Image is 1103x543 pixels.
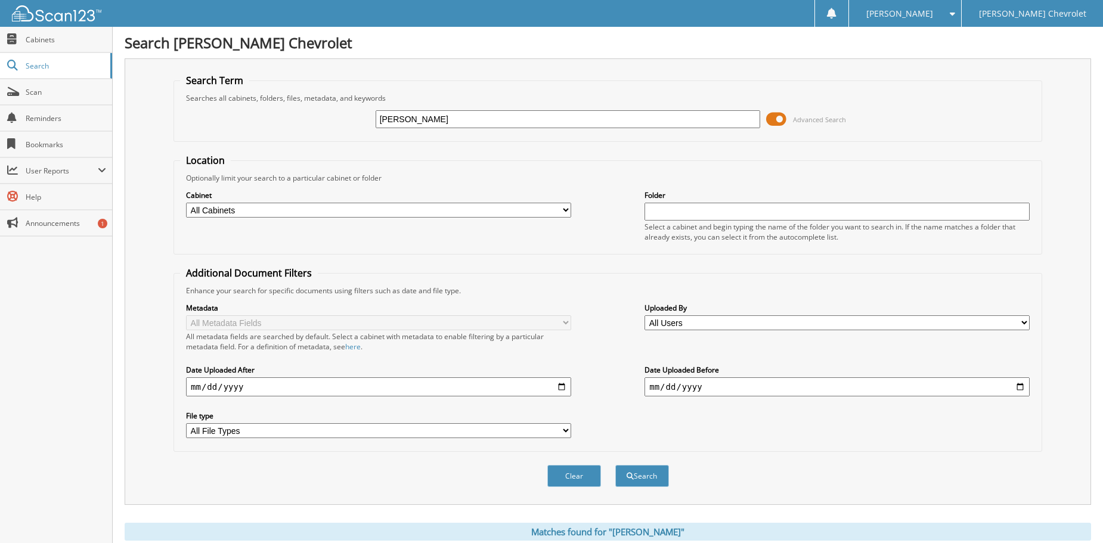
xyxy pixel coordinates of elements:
[645,377,1030,396] input: end
[866,10,933,17] span: [PERSON_NAME]
[26,35,106,45] span: Cabinets
[180,93,1036,103] div: Searches all cabinets, folders, files, metadata, and keywords
[793,115,846,124] span: Advanced Search
[125,33,1091,52] h1: Search [PERSON_NAME] Chevrolet
[645,303,1030,313] label: Uploaded By
[125,523,1091,541] div: Matches found for "[PERSON_NAME]"
[26,192,106,202] span: Help
[26,166,98,176] span: User Reports
[12,5,101,21] img: scan123-logo-white.svg
[98,219,107,228] div: 1
[26,218,106,228] span: Announcements
[180,74,249,87] legend: Search Term
[345,342,361,352] a: here
[180,154,231,167] legend: Location
[186,331,571,352] div: All metadata fields are searched by default. Select a cabinet with metadata to enable filtering b...
[186,303,571,313] label: Metadata
[180,173,1036,183] div: Optionally limit your search to a particular cabinet or folder
[26,113,106,123] span: Reminders
[615,465,669,487] button: Search
[186,411,571,421] label: File type
[26,139,106,150] span: Bookmarks
[645,222,1030,242] div: Select a cabinet and begin typing the name of the folder you want to search in. If the name match...
[180,286,1036,296] div: Enhance your search for specific documents using filters such as date and file type.
[645,365,1030,375] label: Date Uploaded Before
[186,377,571,396] input: start
[180,266,318,280] legend: Additional Document Filters
[186,365,571,375] label: Date Uploaded After
[645,190,1030,200] label: Folder
[26,87,106,97] span: Scan
[979,10,1086,17] span: [PERSON_NAME] Chevrolet
[26,61,104,71] span: Search
[186,190,571,200] label: Cabinet
[547,465,601,487] button: Clear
